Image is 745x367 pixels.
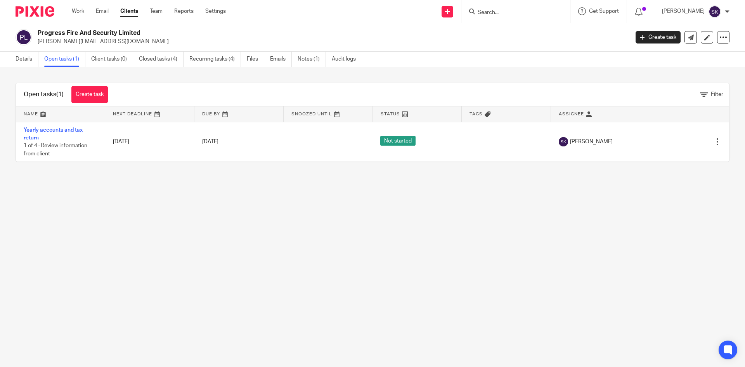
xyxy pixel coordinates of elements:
[291,112,332,116] span: Snoozed Until
[38,38,624,45] p: [PERSON_NAME][EMAIL_ADDRESS][DOMAIN_NAME]
[247,52,264,67] a: Files
[96,7,109,15] a: Email
[711,92,723,97] span: Filter
[105,122,194,162] td: [DATE]
[270,52,292,67] a: Emails
[470,112,483,116] span: Tags
[44,52,85,67] a: Open tasks (1)
[189,52,241,67] a: Recurring tasks (4)
[709,5,721,18] img: svg%3E
[120,7,138,15] a: Clients
[332,52,362,67] a: Audit logs
[139,52,184,67] a: Closed tasks (4)
[662,7,705,15] p: [PERSON_NAME]
[381,112,400,116] span: Status
[71,86,108,103] a: Create task
[470,138,543,146] div: ---
[16,29,32,45] img: svg%3E
[38,29,507,37] h2: Progress Fire And Security Limited
[56,91,64,97] span: (1)
[24,127,83,141] a: Yearly accounts and tax return
[72,7,84,15] a: Work
[589,9,619,14] span: Get Support
[205,7,226,15] a: Settings
[559,137,568,146] img: svg%3E
[202,139,218,144] span: [DATE]
[16,6,54,17] img: Pixie
[636,31,681,43] a: Create task
[380,136,416,146] span: Not started
[298,52,326,67] a: Notes (1)
[24,143,87,157] span: 1 of 4 · Review information from client
[570,138,613,146] span: [PERSON_NAME]
[91,52,133,67] a: Client tasks (0)
[24,90,64,99] h1: Open tasks
[16,52,38,67] a: Details
[150,7,163,15] a: Team
[477,9,547,16] input: Search
[174,7,194,15] a: Reports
